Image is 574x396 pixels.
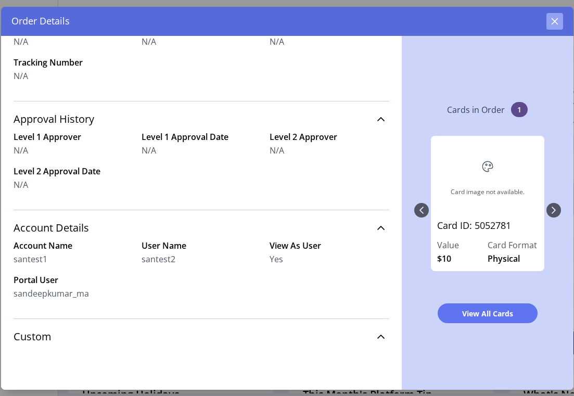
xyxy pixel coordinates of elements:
p: Cards in Order [447,104,505,116]
span: Physical [488,252,520,265]
button: View All Cards [438,303,538,323]
label: Tracking Number [14,56,133,69]
span: N/A [270,35,284,48]
span: 1 [511,102,528,117]
span: Account Details [14,223,89,233]
label: Level 1 Approval Date [142,131,261,143]
span: Order Details [11,14,70,28]
div: Card image not available. [451,187,525,197]
label: View As User [270,239,389,252]
label: Card Format [488,239,538,251]
label: Level 2 Approval Date [14,165,133,177]
span: N/A [270,144,284,157]
span: santest2 [142,253,175,265]
label: Account Name [14,239,133,252]
span: $10 [437,252,451,265]
span: View All Cards [451,308,524,319]
label: User Name [142,239,261,252]
label: Portal User [14,274,133,286]
label: Value [437,239,488,251]
label: Level 1 Approver [14,131,133,143]
div: Approval History [14,131,389,203]
div: Account Details [14,239,389,312]
span: Approval History [14,114,94,124]
span: sandeepkumar_ma [14,287,89,300]
a: Approval History [14,108,389,131]
span: N/A [142,144,156,157]
div: 0 [429,125,546,295]
span: N/A [142,35,156,48]
a: Card ID: 5052781 [437,219,538,239]
span: Yes [270,253,283,265]
a: Account Details [14,216,389,239]
label: Level 2 Approver [270,131,389,143]
div: Shipment [14,22,389,95]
